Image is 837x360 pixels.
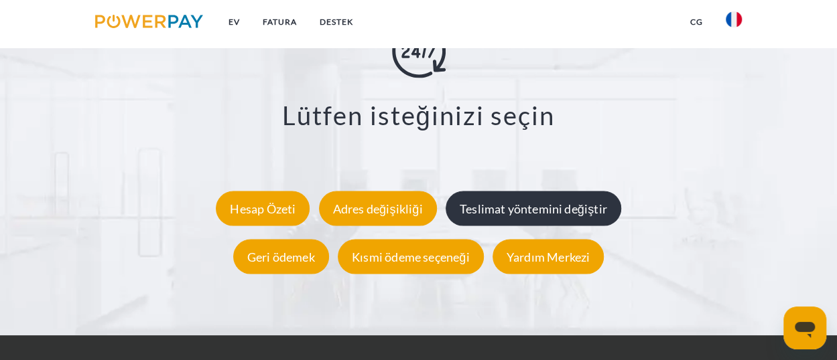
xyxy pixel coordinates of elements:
[783,306,826,349] iframe: Mesajlaşma penceresini başlatma düğmesi, konuşma devam ediyor
[352,249,470,264] font: Kısmi ödeme seçeneği
[334,249,487,264] a: Kısmi ödeme seçeneği
[690,17,703,27] font: CG
[230,249,332,264] a: Geri ödemek
[217,10,251,34] a: Ev
[251,10,308,34] a: FATURA
[247,249,315,264] font: Geri ödemek
[726,11,742,27] img: Fr
[507,249,590,264] font: Yardım Merkezi
[263,17,297,27] font: FATURA
[282,99,554,130] font: Lütfen isteğinizi seçin
[229,17,240,27] font: Ev
[392,24,446,78] img: online-shopping.svg
[316,201,440,215] a: Adres değişikliği
[320,17,353,27] font: Destek
[442,201,625,215] a: Teslimat yöntemini değiştir
[95,15,203,28] img: logo-powerpay.svg
[679,10,714,34] a: CG
[212,201,313,215] a: Hesap Özeti
[308,10,365,34] a: Destek
[460,201,607,215] font: Teslimat yöntemini değiştir
[230,201,296,215] font: Hesap Özeti
[489,249,608,264] a: Yardım Merkezi
[333,201,423,215] font: Adres değişikliği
